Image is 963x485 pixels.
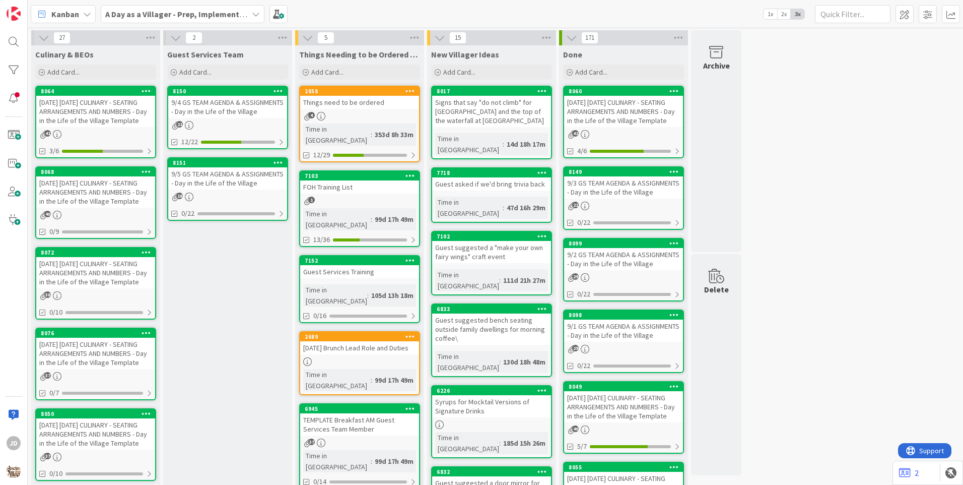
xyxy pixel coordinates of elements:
[7,436,21,450] div: JD
[564,391,683,422] div: [DATE] [DATE] CULINARY - SEATING ARRANGEMENTS AND NUMBERS - Day in the Life of the Village Template
[36,87,155,96] div: 8064
[300,256,419,265] div: 7152
[503,202,504,213] span: :
[564,239,683,270] div: 80999/2 GS TEAM AGENDA & ASSIGNMENTS - Day in the Life of the Village
[300,332,419,341] div: 2689
[432,168,551,177] div: 7718
[564,311,683,342] div: 80989/1 GS TEAM AGENDA & ASSIGNMENTS - Day in the Life of the Village
[569,240,683,247] div: 8099
[432,232,551,263] div: 7102Guest suggested a "make your own fairy wings" craft event
[432,386,551,417] div: 6226Syrups for Mocktail Versions of Signature Drinks
[168,87,287,96] div: 8150
[764,9,777,19] span: 1x
[44,130,51,137] span: 41
[36,96,155,127] div: [DATE] [DATE] CULINARY - SEATING ARRANGEMENTS AND NUMBERS - Day in the Life of the Village Template
[435,197,503,219] div: Time in [GEOGRAPHIC_DATA]
[572,202,579,208] span: 21
[36,257,155,288] div: [DATE] [DATE] CULINARY - SEATING ARRANGEMENTS AND NUMBERS - Day in the Life of the Village Template
[577,146,587,156] span: 4/6
[305,333,419,340] div: 2689
[704,283,729,295] div: Delete
[443,68,475,77] span: Add Card...
[176,121,183,128] span: 21
[815,5,890,23] input: Quick Filter...
[564,320,683,342] div: 9/1 GS TEAM AGENDA & ASSIGNMENTS - Day in the Life of the Village
[49,468,62,479] span: 0/10
[36,329,155,338] div: 8076
[299,49,420,59] span: Things Needing to be Ordered - PUT IN CARD, Don't make new card
[564,176,683,199] div: 9/3 GS TEAM AGENDA & ASSIGNMENTS - Day in the Life of the Village
[432,96,551,127] div: Signs that say "do not climb" for [GEOGRAPHIC_DATA] and the top of the waterfall at [GEOGRAPHIC_D...
[431,49,499,59] span: New Villager Ideas
[372,456,416,467] div: 99d 17h 49m
[44,453,51,459] span: 37
[36,409,155,418] div: 8050
[317,32,334,44] span: 5
[49,226,59,237] span: 0/9
[432,314,551,345] div: Guest suggested bench seating outside family dwellings for morning coffee\
[44,372,51,379] span: 37
[51,8,79,20] span: Kanban
[305,172,419,179] div: 7103
[564,87,683,96] div: 8060
[41,249,155,256] div: 8072
[303,450,371,472] div: Time in [GEOGRAPHIC_DATA]
[432,177,551,191] div: Guest asked if we'd bring trivia back
[577,217,590,228] span: 0/22
[564,96,683,127] div: [DATE] [DATE] CULINARY - SEATING ARRANGEMENTS AND NUMBERS - Day in the Life of the Village Template
[431,231,552,295] a: 7102Guest suggested a "make your own fairy wings" craft eventTime in [GEOGRAPHIC_DATA]:111d 21h 27m
[431,385,552,458] a: 6226Syrups for Mocktail Versions of Signature DrinksTime in [GEOGRAPHIC_DATA]:185d 15h 26m
[300,404,419,436] div: 6945TEMPLATE Breakfast AM Guest Services Team Member
[311,68,343,77] span: Add Card...
[437,468,551,475] div: 6832
[300,265,419,278] div: Guest Services Training
[504,139,548,150] div: 14d 18h 17m
[563,381,684,454] a: 8049[DATE] [DATE] CULINARY - SEATING ARRANGEMENTS AND NUMBERS - Day in the Life of the Village Te...
[300,171,419,194] div: 7103FOH Training List
[36,409,155,450] div: 8050[DATE] [DATE] CULINARY - SEATING ARRANGEMENTS AND NUMBERS - Day in the Life of the Village Te...
[569,464,683,471] div: 8055
[300,332,419,354] div: 2689[DATE] Brunch Lead Role and Duties
[21,2,46,14] span: Support
[303,284,367,307] div: Time in [GEOGRAPHIC_DATA]
[372,129,416,140] div: 353d 8h 33m
[299,86,420,162] a: 2858Things need to be orderedTime in [GEOGRAPHIC_DATA]:353d 8h 33m12/29
[564,382,683,391] div: 8049
[313,150,330,160] span: 12/29
[35,49,94,59] span: Culinary & BEOs
[563,238,684,301] a: 80999/2 GS TEAM AGENDA & ASSIGNMENTS - Day in the Life of the Village0/22
[167,86,288,149] a: 81509/4 GS TEAM AGENDA & ASSIGNMENTS - Day in the Life of the Village12/22
[7,464,21,478] img: avatar
[176,193,183,199] span: 18
[432,87,551,127] div: 8017Signs that say "do not climb" for [GEOGRAPHIC_DATA] and the top of the waterfall at [GEOGRAPH...
[305,405,419,412] div: 6945
[300,341,419,354] div: [DATE] Brunch Lead Role and Duties
[569,312,683,319] div: 8098
[432,305,551,314] div: 6833
[564,167,683,176] div: 8149
[791,9,804,19] span: 3x
[36,329,155,369] div: 8076[DATE] [DATE] CULINARY - SEATING ARRANGEMENTS AND NUMBERS - Day in the Life of the Village Te...
[36,87,155,127] div: 8064[DATE] [DATE] CULINARY - SEATING ARRANGEMENTS AND NUMBERS - Day in the Life of the Village Te...
[44,211,51,217] span: 40
[564,167,683,199] div: 81499/3 GS TEAM AGENDA & ASSIGNMENTS - Day in the Life of the Village
[501,438,548,449] div: 185d 15h 26m
[437,233,551,240] div: 7102
[308,112,315,118] span: 4
[167,157,288,221] a: 81519/5 GS TEAM AGENDA & ASSIGNMENTS - Day in the Life of the Village0/22
[703,59,730,72] div: Archive
[504,202,548,213] div: 47d 16h 29m
[300,96,419,109] div: Things need to be ordered
[371,456,372,467] span: :
[168,87,287,118] div: 81509/4 GS TEAM AGENDA & ASSIGNMENTS - Day in the Life of the Village
[303,208,371,230] div: Time in [GEOGRAPHIC_DATA]
[300,413,419,436] div: TEMPLATE Breakfast AM Guest Services Team Member
[563,310,684,373] a: 80989/1 GS TEAM AGENDA & ASSIGNMENTS - Day in the Life of the Village0/22
[435,269,499,291] div: Time in [GEOGRAPHIC_DATA]
[49,307,62,318] span: 0/10
[432,232,551,241] div: 7102
[181,137,198,147] span: 12/22
[449,32,466,44] span: 15
[35,408,156,481] a: 8050[DATE] [DATE] CULINARY - SEATING ARRANGEMENTS AND NUMBERS - Day in the Life of the Village Te...
[564,382,683,422] div: 8049[DATE] [DATE] CULINARY - SEATING ARRANGEMENTS AND NUMBERS - Day in the Life of the Village Te...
